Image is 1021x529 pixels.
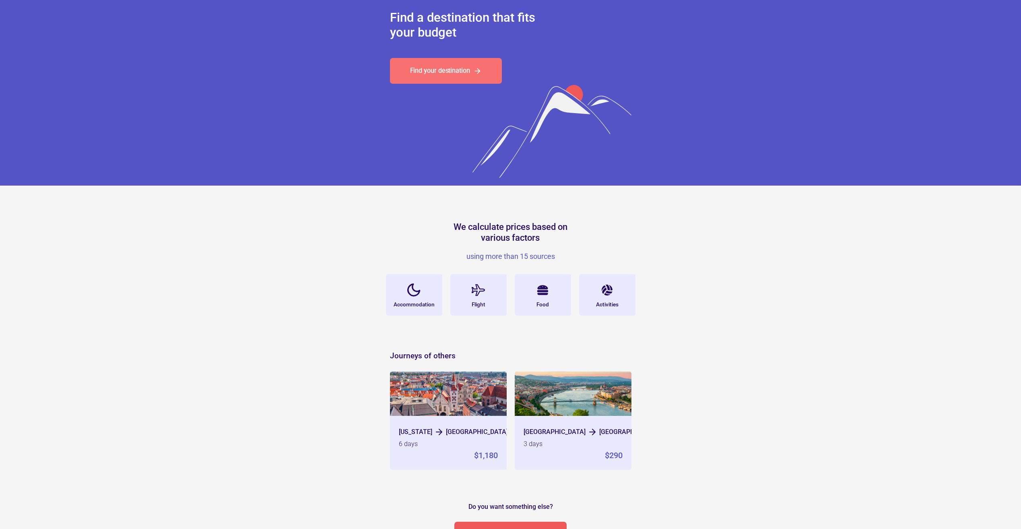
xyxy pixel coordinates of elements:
div: $1,180 [399,447,498,463]
div: [GEOGRAPHIC_DATA] [446,429,508,435]
div: Find your destination [410,68,470,74]
div: Accommodation [394,302,435,308]
div: Food [536,302,549,308]
div: Do you want something else? [468,504,553,510]
div: [GEOGRAPHIC_DATA] [524,429,586,435]
div: 3 days [524,441,542,447]
div: [US_STATE] [399,429,432,435]
div: Journeys of others [390,352,631,360]
div: Flight [472,302,485,308]
div: using more than 15 sources [450,253,571,260]
a: Find your destination [390,58,502,84]
div: Find a destination that fits your budget [390,10,549,40]
div: $290 [524,447,623,463]
div: Activities [596,302,619,308]
div: [GEOGRAPHIC_DATA] [599,429,661,435]
div: 6 days [399,441,418,447]
div: We calculate prices based on various factors [451,222,570,243]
